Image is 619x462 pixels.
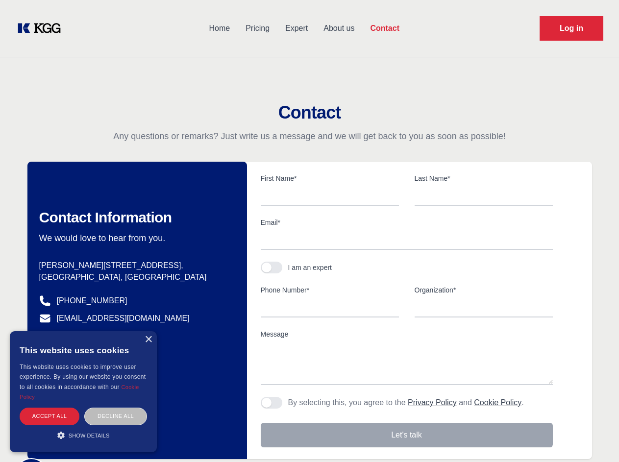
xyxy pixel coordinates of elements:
label: Email* [261,218,553,227]
a: [EMAIL_ADDRESS][DOMAIN_NAME] [57,313,190,324]
label: Last Name* [415,173,553,183]
a: Cookie Policy [474,398,521,407]
a: Pricing [238,16,277,41]
a: [PHONE_NUMBER] [57,295,127,307]
a: Expert [277,16,316,41]
a: Cookie Policy [20,384,139,400]
label: Message [261,329,553,339]
p: Any questions or remarks? Just write us a message and we will get back to you as soon as possible! [12,130,607,142]
label: Organization* [415,285,553,295]
a: Home [201,16,238,41]
p: [GEOGRAPHIC_DATA], [GEOGRAPHIC_DATA] [39,271,231,283]
p: We would love to hear from you. [39,232,231,244]
h2: Contact Information [39,209,231,226]
a: Privacy Policy [408,398,457,407]
div: This website uses cookies [20,339,147,362]
label: First Name* [261,173,399,183]
div: Show details [20,430,147,440]
label: Phone Number* [261,285,399,295]
a: Contact [362,16,407,41]
div: Decline all [84,408,147,425]
div: I am an expert [288,263,332,272]
p: [PERSON_NAME][STREET_ADDRESS], [39,260,231,271]
a: About us [316,16,362,41]
button: Let's talk [261,423,553,447]
a: Request Demo [540,16,603,41]
iframe: Chat Widget [570,415,619,462]
a: @knowledgegategroup [39,330,137,342]
h2: Contact [12,103,607,122]
div: Close [145,336,152,343]
span: This website uses cookies to improve user experience. By using our website you consent to all coo... [20,364,146,390]
a: KOL Knowledge Platform: Talk to Key External Experts (KEE) [16,21,69,36]
div: Accept all [20,408,79,425]
span: Show details [69,433,110,438]
p: By selecting this, you agree to the and . [288,397,524,409]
